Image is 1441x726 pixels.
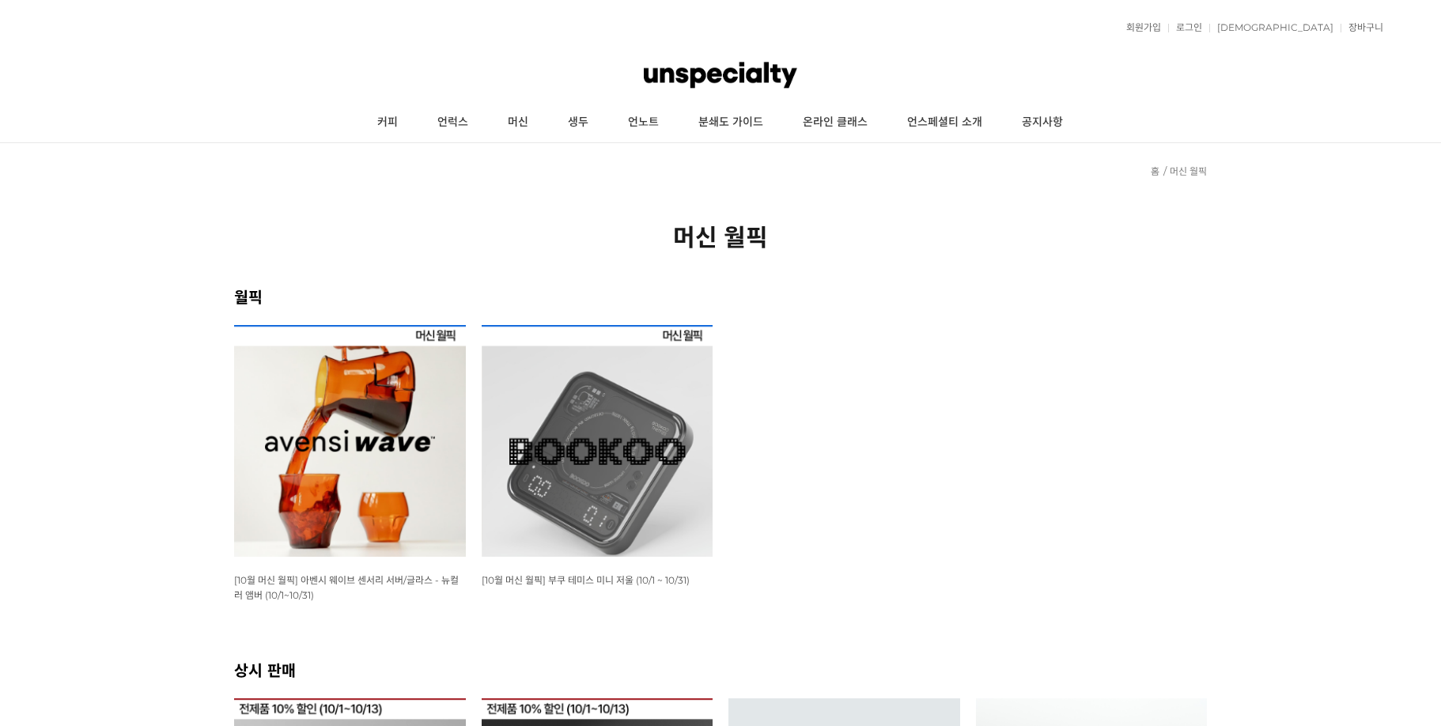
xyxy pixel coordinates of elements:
[488,103,548,142] a: 머신
[608,103,679,142] a: 언노트
[783,103,887,142] a: 온라인 클래스
[234,285,1207,308] h2: 월픽
[234,658,1207,681] h2: 상시 판매
[234,573,459,601] a: [10월 머신 월픽] 아벤시 웨이브 센서리 서버/글라스 - 뉴컬러 앰버 (10/1~10/31)
[1170,165,1207,177] a: 머신 월픽
[679,103,783,142] a: 분쇄도 가이드
[887,103,1002,142] a: 언스페셜티 소개
[234,218,1207,253] h2: 머신 월픽
[1002,103,1083,142] a: 공지사항
[1209,23,1333,32] a: [DEMOGRAPHIC_DATA]
[482,325,713,557] img: [10월 머신 월픽] 부쿠 테미스 미니 저울 (10/1 ~ 10/31)
[1341,23,1383,32] a: 장바구니
[234,574,459,601] span: [10월 머신 월픽] 아벤시 웨이브 센서리 서버/글라스 - 뉴컬러 앰버 (10/1~10/31)
[234,325,466,557] img: [10월 머신 월픽] 아벤시 웨이브 센서리 서버/글라스 - 뉴컬러 앰버 (10/1~10/31)
[1151,165,1159,177] a: 홈
[644,51,797,99] img: 언스페셜티 몰
[482,574,690,586] span: [10월 머신 월픽] 부쿠 테미스 미니 저울 (10/1 ~ 10/31)
[418,103,488,142] a: 언럭스
[1168,23,1202,32] a: 로그인
[482,573,690,586] a: [10월 머신 월픽] 부쿠 테미스 미니 저울 (10/1 ~ 10/31)
[1118,23,1161,32] a: 회원가입
[548,103,608,142] a: 생두
[357,103,418,142] a: 커피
